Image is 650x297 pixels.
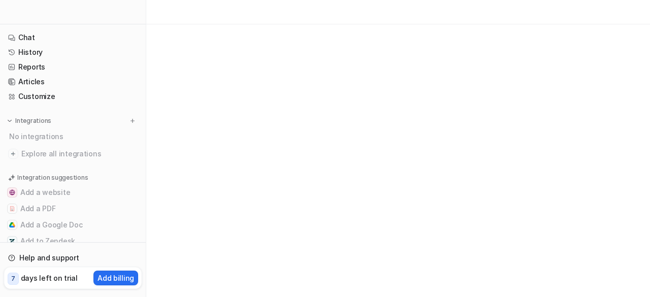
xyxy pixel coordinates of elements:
button: Add billing [93,271,138,285]
a: History [4,45,142,59]
a: Chat [4,30,142,45]
p: 7 [11,274,15,283]
img: expand menu [6,117,13,124]
button: Add a websiteAdd a website [4,184,142,201]
img: Add to Zendesk [9,238,15,244]
span: Explore all integrations [21,146,138,162]
button: Integrations [4,116,54,126]
img: explore all integrations [8,149,18,159]
p: Integration suggestions [17,173,88,182]
img: Add a Google Doc [9,222,15,228]
a: Customize [4,89,142,104]
p: days left on trial [21,273,78,283]
p: Integrations [15,117,51,125]
p: Add billing [97,273,134,283]
a: Articles [4,75,142,89]
a: Help and support [4,251,142,265]
img: Add a PDF [9,206,15,212]
div: No integrations [6,128,142,145]
img: Add a website [9,189,15,195]
button: Add to ZendeskAdd to Zendesk [4,233,142,249]
button: Add a PDFAdd a PDF [4,201,142,217]
button: Add a Google DocAdd a Google Doc [4,217,142,233]
img: menu_add.svg [129,117,136,124]
a: Explore all integrations [4,147,142,161]
a: Reports [4,60,142,74]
